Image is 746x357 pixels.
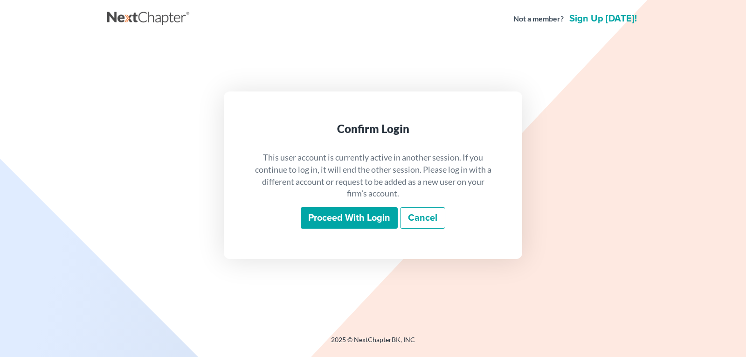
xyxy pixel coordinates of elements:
[254,152,492,200] p: This user account is currently active in another session. If you continue to log in, it will end ...
[107,335,639,352] div: 2025 © NextChapterBK, INC
[567,14,639,23] a: Sign up [DATE]!
[400,207,445,229] a: Cancel
[301,207,398,229] input: Proceed with login
[513,14,564,24] strong: Not a member?
[254,121,492,136] div: Confirm Login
